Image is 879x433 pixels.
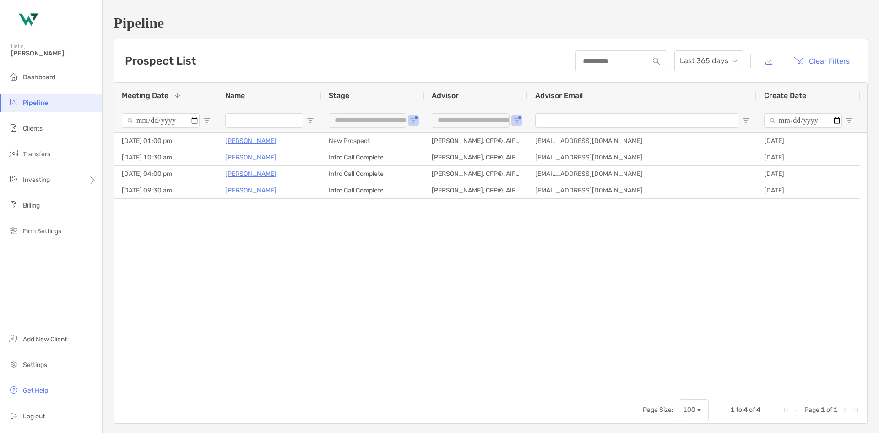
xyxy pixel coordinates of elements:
[114,133,218,149] div: [DATE] 01:00 pm
[114,166,218,182] div: [DATE] 04:00 pm
[643,406,673,414] div: Page Size:
[528,166,757,182] div: [EMAIL_ADDRESS][DOMAIN_NAME]
[757,149,860,165] div: [DATE]
[764,91,806,100] span: Create Date
[225,135,277,147] a: [PERSON_NAME]
[528,182,757,198] div: [EMAIL_ADDRESS][DOMAIN_NAME]
[321,166,424,182] div: Intro Call Complete
[23,150,50,158] span: Transfers
[114,182,218,198] div: [DATE] 09:30 am
[757,133,860,149] div: [DATE]
[8,148,19,159] img: transfers icon
[8,97,19,108] img: pipeline icon
[8,225,19,236] img: firm-settings icon
[793,406,801,414] div: Previous Page
[8,71,19,82] img: dashboard icon
[321,149,424,165] div: Intro Call Complete
[122,113,200,128] input: Meeting Date Filter Input
[225,168,277,180] a: [PERSON_NAME]
[225,185,277,196] a: [PERSON_NAME]
[821,406,825,414] span: 1
[114,149,218,165] div: [DATE] 10:30 am
[834,406,838,414] span: 1
[11,4,44,37] img: Zoe Logo
[23,412,45,420] span: Log out
[683,406,695,414] div: 100
[203,117,211,124] button: Open Filter Menu
[736,406,742,414] span: to
[535,91,583,100] span: Advisor Email
[410,117,417,124] button: Open Filter Menu
[225,113,303,128] input: Name Filter Input
[23,361,47,369] span: Settings
[846,117,853,124] button: Open Filter Menu
[432,91,459,100] span: Advisor
[11,49,97,57] span: [PERSON_NAME]!
[757,166,860,182] div: [DATE]
[321,182,424,198] div: Intro Call Complete
[742,117,749,124] button: Open Filter Menu
[764,113,842,128] input: Create Date Filter Input
[782,406,790,414] div: First Page
[653,58,660,65] img: input icon
[8,199,19,210] img: billing icon
[424,182,528,198] div: [PERSON_NAME], CFP®, AIF®, CRPC
[513,117,521,124] button: Open Filter Menu
[23,73,55,81] span: Dashboard
[424,149,528,165] div: [PERSON_NAME], CFP®, AIF®, CRPC
[841,406,849,414] div: Next Page
[679,399,709,421] div: Page Size
[826,406,832,414] span: of
[424,166,528,182] div: [PERSON_NAME], CFP®, AIF®, CRPC
[787,51,857,71] button: Clear Filters
[114,15,868,32] h1: Pipeline
[23,335,67,343] span: Add New Client
[424,133,528,149] div: [PERSON_NAME], CFP®, AIF®, CRPC
[756,406,760,414] span: 4
[225,91,245,100] span: Name
[23,176,50,184] span: Investing
[680,51,738,71] span: Last 365 days
[8,174,19,185] img: investing icon
[321,133,424,149] div: New Prospect
[307,117,314,124] button: Open Filter Menu
[757,182,860,198] div: [DATE]
[23,387,48,395] span: Get Help
[23,99,48,107] span: Pipeline
[23,125,43,132] span: Clients
[8,410,19,421] img: logout icon
[731,406,735,414] span: 1
[23,227,61,235] span: Firm Settings
[852,406,860,414] div: Last Page
[535,113,738,128] input: Advisor Email Filter Input
[804,406,819,414] span: Page
[23,202,40,209] span: Billing
[8,359,19,370] img: settings icon
[528,133,757,149] div: [EMAIL_ADDRESS][DOMAIN_NAME]
[743,406,748,414] span: 4
[122,91,168,100] span: Meeting Date
[329,91,349,100] span: Stage
[8,122,19,133] img: clients icon
[125,55,196,67] h3: Prospect List
[8,333,19,344] img: add_new_client icon
[8,384,19,395] img: get-help icon
[528,149,757,165] div: [EMAIL_ADDRESS][DOMAIN_NAME]
[225,152,277,163] a: [PERSON_NAME]
[749,406,755,414] span: of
